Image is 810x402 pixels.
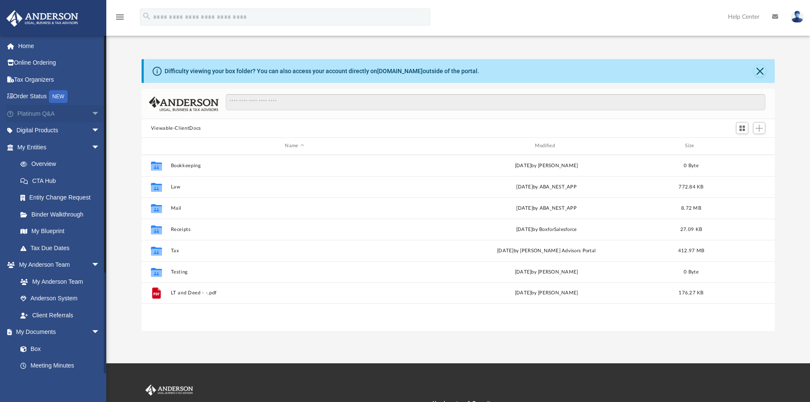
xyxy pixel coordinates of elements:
a: Online Ordering [6,54,113,71]
div: Difficulty viewing your box folder? You can also access your account directly on outside of the p... [165,67,479,76]
span: 8.72 MB [681,205,701,210]
div: id [712,142,771,150]
a: CTA Hub [12,172,113,189]
button: Tax [171,248,418,254]
div: Name [170,142,418,150]
span: 176.27 KB [679,291,703,295]
span: 27.09 KB [680,227,702,231]
button: Bookkeeping [171,163,418,168]
img: User Pic [791,11,804,23]
a: My Blueprint [12,223,108,240]
div: [DATE] by ABA_NEST_APP [422,183,670,191]
a: My Documentsarrow_drop_down [6,324,108,341]
a: Anderson System [12,290,108,307]
a: Meeting Minutes [12,357,108,374]
div: [DATE] by [PERSON_NAME] Advisors Portal [422,247,670,254]
img: Anderson Advisors Platinum Portal [144,385,195,396]
div: Size [674,142,708,150]
a: My Anderson Team [12,273,104,290]
div: [DATE] by [PERSON_NAME] [422,289,670,297]
button: Viewable-ClientDocs [151,125,201,132]
input: Search files and folders [226,94,765,110]
a: My Anderson Teamarrow_drop_down [6,257,108,274]
a: Box [12,340,104,357]
a: Entity Change Request [12,189,113,206]
i: search [142,11,151,21]
a: Digital Productsarrow_drop_down [6,122,113,139]
a: [DOMAIN_NAME] [377,68,423,74]
a: Overview [12,156,113,173]
a: Binder Walkthrough [12,206,113,223]
button: Switch to Grid View [736,122,749,134]
div: [DATE] by BoxforSalesforce [422,225,670,233]
button: LT and Deed - -.pdf [171,290,418,296]
a: Client Referrals [12,307,108,324]
a: menu [115,16,125,22]
a: Platinum Q&Aarrow_drop_down [6,105,113,122]
button: Mail [171,205,418,211]
span: arrow_drop_down [91,122,108,140]
div: grid [142,155,775,331]
a: My Entitiesarrow_drop_down [6,139,113,156]
span: 0 Byte [684,269,699,274]
span: arrow_drop_down [91,324,108,341]
div: id [145,142,167,150]
i: menu [115,12,125,22]
button: Law [171,184,418,190]
span: arrow_drop_down [91,139,108,156]
a: Home [6,37,113,54]
button: Close [754,65,766,77]
a: Tax Organizers [6,71,113,88]
img: Anderson Advisors Platinum Portal [4,10,81,27]
div: NEW [49,90,68,103]
a: Order StatusNEW [6,88,113,105]
span: 772.84 KB [679,184,703,189]
button: Receipts [171,227,418,232]
button: Add [753,122,766,134]
a: Tax Due Dates [12,239,113,257]
span: arrow_drop_down [91,105,108,123]
div: Modified [422,142,671,150]
span: arrow_drop_down [91,257,108,274]
div: [DATE] by [PERSON_NAME] [422,162,670,169]
div: [DATE] by [PERSON_NAME] [422,268,670,276]
span: 0 Byte [684,163,699,168]
div: [DATE] by ABA_NEST_APP [422,204,670,212]
span: 412.97 MB [678,248,704,253]
button: Testing [171,269,418,275]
